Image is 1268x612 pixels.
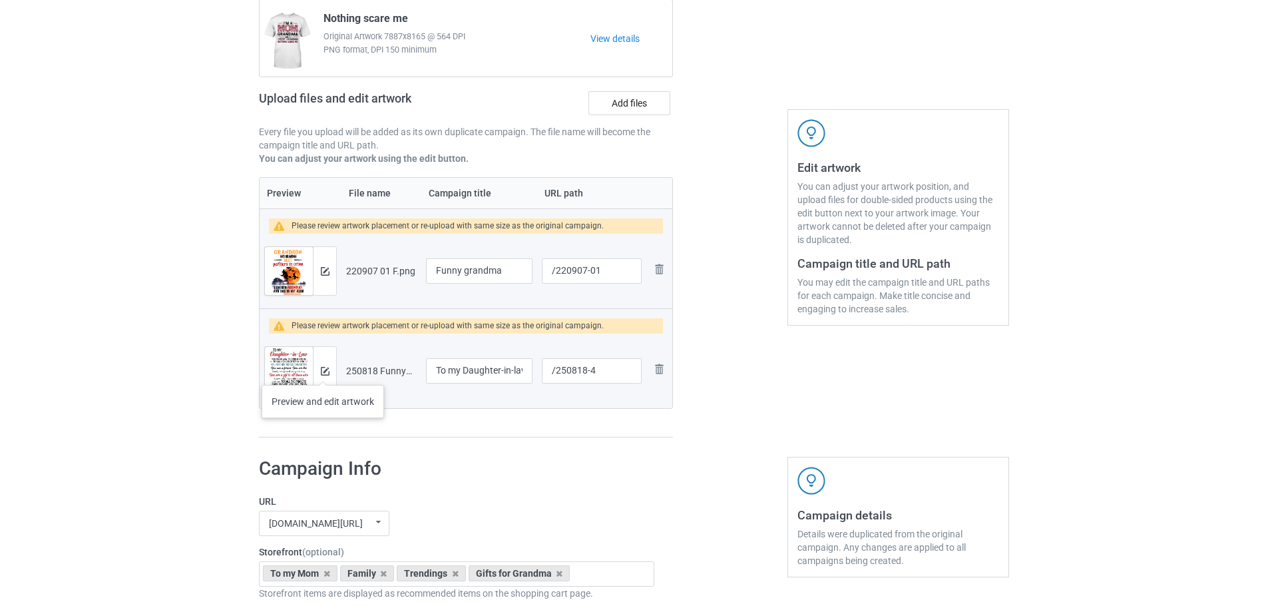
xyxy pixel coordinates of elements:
[259,125,673,152] p: Every file you upload will be added as its own duplicate campaign. The file name will become the ...
[421,178,537,208] th: Campaign title
[321,267,329,276] img: svg+xml;base64,PD94bWwgdmVyc2lvbj0iMS4wIiBlbmNvZGluZz0iVVRGLTgiPz4KPHN2ZyB3aWR0aD0iMTRweCIgaGVpZ2...
[265,247,313,302] img: original.png
[262,385,384,418] div: Preview and edit artwork
[323,12,408,30] span: Nothing scare me
[651,261,667,277] img: svg+xml;base64,PD94bWwgdmVyc2lvbj0iMS4wIiBlbmNvZGluZz0iVVRGLTgiPz4KPHN2ZyB3aWR0aD0iMjhweCIgaGVpZ2...
[323,30,590,43] span: Original Artwork 7887x8165 @ 564 DPI
[265,347,313,409] img: original.png
[341,178,421,208] th: File name
[797,119,825,147] img: svg+xml;base64,PD94bWwgdmVyc2lvbj0iMS4wIiBlbmNvZGluZz0iVVRGLTgiPz4KPHN2ZyB3aWR0aD0iNDJweCIgaGVpZ2...
[651,361,667,377] img: svg+xml;base64,PD94bWwgdmVyc2lvbj0iMS4wIiBlbmNvZGluZz0iVVRGLTgiPz4KPHN2ZyB3aWR0aD0iMjhweCIgaGVpZ2...
[259,457,654,481] h1: Campaign Info
[797,256,999,271] h3: Campaign title and URL path
[259,495,654,508] label: URL
[269,519,363,528] div: [DOMAIN_NAME][URL]
[346,264,417,278] div: 220907 01 F.png
[321,367,329,376] img: svg+xml;base64,PD94bWwgdmVyc2lvbj0iMS4wIiBlbmNvZGluZz0iVVRGLTgiPz4KPHN2ZyB3aWR0aD0iMTRweCIgaGVpZ2...
[590,32,672,45] a: View details
[469,565,570,581] div: Gifts for Grandma
[797,276,999,316] div: You may edit the campaign title and URL paths for each campaign. Make title concise and engaging ...
[292,218,604,234] div: Please review artwork placement or re-upload with same size as the original campaign.
[259,545,654,559] label: Storefront
[263,565,337,581] div: To my Mom
[302,547,344,557] span: (optional)
[259,91,507,116] h2: Upload files and edit artwork
[797,467,825,495] img: svg+xml;base64,PD94bWwgdmVyc2lvbj0iMS4wIiBlbmNvZGluZz0iVVRGLTgiPz4KPHN2ZyB3aWR0aD0iNDJweCIgaGVpZ2...
[259,153,469,164] b: You can adjust your artwork using the edit button.
[323,43,590,57] span: PNG format, DPI 150 minimum
[340,565,395,581] div: Family
[346,364,417,378] div: 250818 Funny4.png
[797,180,999,246] div: You can adjust your artwork position, and upload files for double-sided products using the edit b...
[797,160,999,175] h3: Edit artwork
[537,178,646,208] th: URL path
[797,507,999,523] h3: Campaign details
[797,527,999,567] div: Details were duplicated from the original campaign. Any changes are applied to all campaigns bein...
[260,178,341,208] th: Preview
[397,565,466,581] div: Trendings
[259,587,654,600] div: Storefront items are displayed as recommended items on the shopping cart page.
[292,318,604,334] div: Please review artwork placement or re-upload with same size as the original campaign.
[274,321,292,331] img: warning
[274,221,292,231] img: warning
[588,91,670,115] label: Add files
